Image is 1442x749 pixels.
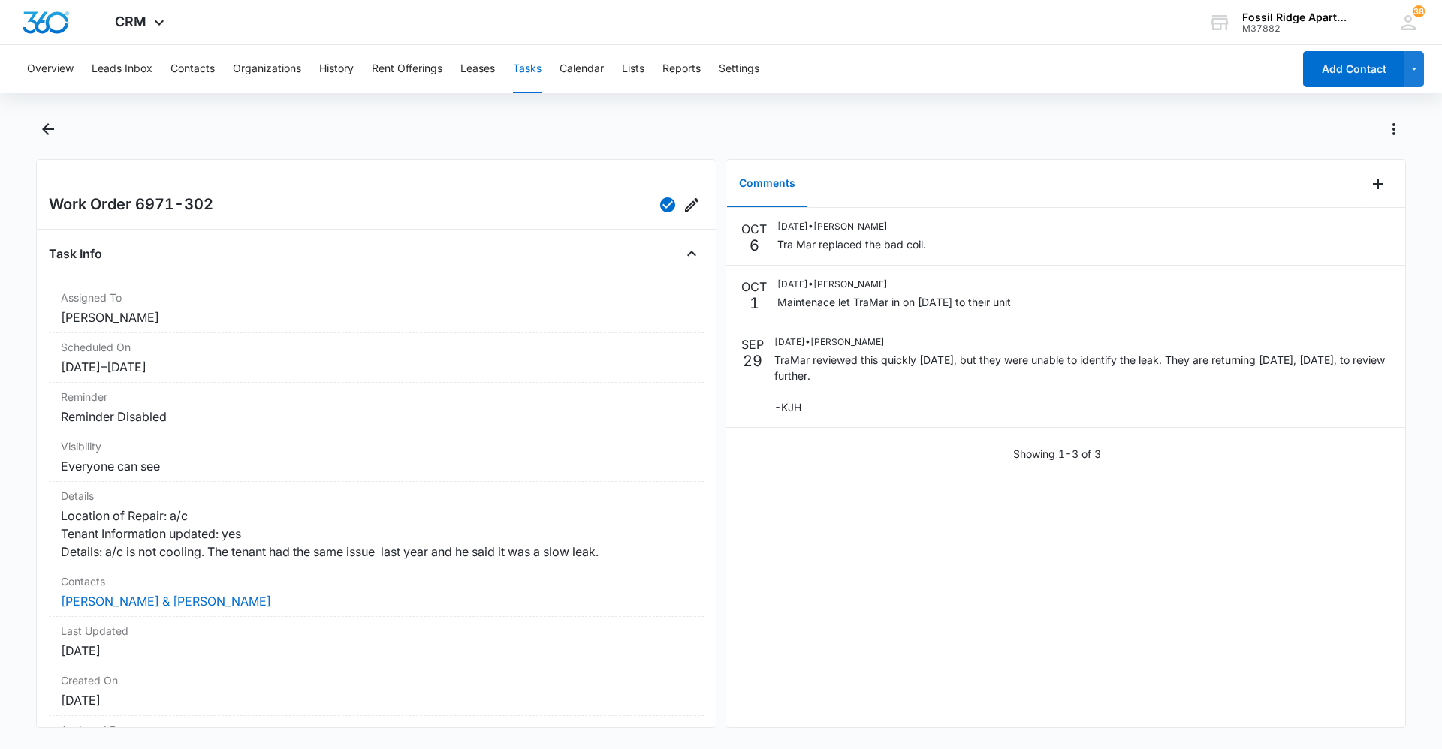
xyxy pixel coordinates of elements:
[61,507,692,561] dd: Location of Repair: a/c Tenant Information updated: yes Details: a/c is not cooling. The tenant h...
[61,438,692,454] dt: Visibility
[719,45,759,93] button: Settings
[233,45,301,93] button: Organizations
[61,642,692,660] dd: [DATE]
[777,220,926,233] p: [DATE] • [PERSON_NAME]
[170,45,215,93] button: Contacts
[49,245,102,263] h4: Task Info
[49,284,704,333] div: Assigned To[PERSON_NAME]
[1303,51,1404,87] button: Add Contact
[662,45,701,93] button: Reports
[61,408,692,426] dd: Reminder Disabled
[61,623,692,639] dt: Last Updated
[61,573,692,589] dt: Contacts
[777,278,1011,291] p: [DATE] • [PERSON_NAME]
[92,45,152,93] button: Leads Inbox
[774,335,1390,349] p: [DATE] • [PERSON_NAME]
[49,666,704,716] div: Created On[DATE]
[61,488,692,504] dt: Details
[513,45,542,93] button: Tasks
[61,389,692,405] dt: Reminder
[61,672,692,688] dt: Created On
[622,45,644,93] button: Lists
[49,383,704,432] div: ReminderReminder Disabled
[61,691,692,709] dd: [DATE]
[115,14,146,29] span: CRM
[1242,11,1352,23] div: account name
[61,594,271,609] a: [PERSON_NAME] & [PERSON_NAME]
[1242,23,1352,34] div: account id
[49,193,213,217] h2: Work Order 6971-302
[774,352,1390,415] p: TraMar reviewed this quickly [DATE], but they were unable to identify the leak. They are returnin...
[61,722,692,738] dt: Assigned By
[61,339,692,355] dt: Scheduled On
[1413,5,1425,17] span: 38
[319,45,354,93] button: History
[61,290,692,305] dt: Assigned To
[49,333,704,383] div: Scheduled On[DATE]–[DATE]
[61,457,692,475] dd: Everyone can see
[49,617,704,666] div: Last Updated[DATE]
[741,220,767,238] p: OCT
[743,353,762,368] p: 29
[460,45,495,93] button: Leases
[61,308,692,326] dd: [PERSON_NAME]
[49,482,704,567] div: DetailsLocation of Repair: a/c Tenant Information updated: yes Details: a/c is not cooling. The t...
[680,193,704,217] button: Edit
[560,45,604,93] button: Calendar
[727,161,807,207] button: Comments
[1382,117,1406,141] button: Actions
[777,236,926,252] p: Tra Mar replaced the bad coil.
[680,242,704,266] button: Close
[750,238,759,253] p: 6
[27,45,74,93] button: Overview
[49,567,704,617] div: Contacts[PERSON_NAME] & [PERSON_NAME]
[741,335,764,353] p: SEP
[1366,172,1390,196] button: Add Comment
[372,45,442,93] button: Rent Offerings
[61,358,692,376] dd: [DATE] – [DATE]
[36,117,59,141] button: Back
[750,296,759,311] p: 1
[1013,446,1101,462] p: Showing 1-3 of 3
[1413,5,1425,17] div: notifications count
[777,294,1011,310] p: Maintenace let TraMar in on [DATE] to their unit
[741,278,767,296] p: OCT
[49,432,704,482] div: VisibilityEveryone can see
